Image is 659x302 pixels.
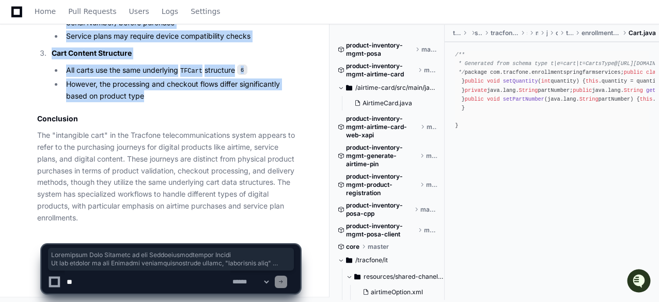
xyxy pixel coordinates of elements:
[178,67,205,76] code: TFCart
[162,8,178,14] span: Logs
[68,8,116,14] span: Pull Requests
[338,80,437,96] button: /airtime-card/src/main/java/com/tracfone/airtime/card/model
[346,115,418,139] span: product-inventory-mgmt-airtime-card-web-xapi
[465,87,487,93] span: private
[544,96,634,102] span: (java.lang. partNumber)
[63,30,300,42] li: Service plans may require device compatibility checks
[346,82,352,94] svg: Directory
[546,29,548,37] span: java
[363,99,412,107] span: AirtimeCard.java
[582,29,620,37] span: enrollmentspringfarmservices
[453,29,461,37] span: tracfone
[346,222,416,239] span: product-inventory-mgmt-posa-client
[455,51,649,130] div: package com.tracfone.enrollmentspringfarmservices; implements java.io.Serializable { quantity; { ...
[491,29,519,37] span: tracfone-jaxws-clients
[519,87,538,93] span: String
[475,29,482,37] span: services
[420,205,437,214] span: master
[487,78,500,84] span: void
[355,84,437,92] span: /airtime-card/src/main/java/com/tracfone/airtime/card/model
[10,41,188,58] div: Welcome
[346,144,418,168] span: product-inventory-mgmt-generate-airtime-pin
[191,8,220,14] span: Settings
[566,29,574,37] span: tracfone
[63,78,300,102] li: However, the processing and checkout flows differ significantly based on product type
[465,78,484,84] span: public
[573,87,592,93] span: public
[35,87,150,96] div: We're offline, but we'll be back soon!
[37,130,300,224] p: The "intangible cart" in the Tracfone telecommunications system appears to refer to the purchasin...
[424,226,437,234] span: master
[103,108,125,116] span: Pylon
[129,8,149,14] span: Users
[63,65,300,77] li: All carts use the same underlying structure
[579,96,599,102] span: String
[503,96,544,102] span: setPartNumber
[237,65,247,75] span: 6
[556,29,557,37] span: com
[346,62,416,78] span: product-inventory-mgmt-airtime-card
[176,80,188,92] button: Start new chat
[10,77,29,96] img: 1756235613930-3d25f9e4-fa56-45dd-b3ad-e072dfbd1548
[10,10,31,31] img: PlayerZero
[640,96,653,102] span: this
[52,49,132,57] strong: Cart Content Structure
[350,96,431,110] button: AirtimeCard.java
[624,87,643,93] span: String
[424,66,437,74] span: master
[427,123,437,131] span: master
[346,172,418,197] span: product-inventory-mgmt-product-registration
[586,78,599,84] span: this
[503,78,538,84] span: setQuantity
[426,152,437,160] span: master
[536,29,538,37] span: main
[346,41,413,58] span: product-inventory-mgmt-posa
[51,251,291,267] span: Loremipsum Dolo Sitametc ad eli Seddoeiusmodtempor Incidi Ut lab etdolor ma ali Enimadmi veniamqu...
[426,181,437,189] span: master
[37,114,300,124] h2: Conclusion
[624,69,643,75] span: public
[421,45,437,54] span: master
[626,268,654,296] iframe: Open customer support
[487,96,500,102] span: void
[35,8,56,14] span: Home
[465,96,484,102] span: public
[346,201,412,218] span: product-inventory-posa-cpp
[35,77,169,87] div: Start new chat
[629,29,656,37] span: Cart.java
[541,78,551,84] span: int
[73,108,125,116] a: Powered byPylon
[538,78,579,84] span: ( quantity)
